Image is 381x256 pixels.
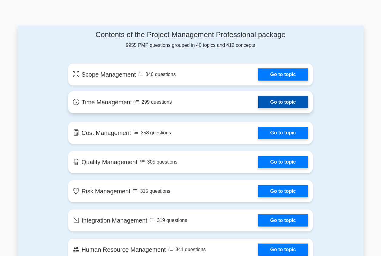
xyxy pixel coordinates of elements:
a: Go to topic [258,244,308,256]
a: Go to topic [258,68,308,81]
h4: Contents of the Project Management Professional package [68,30,313,39]
div: 9955 PMP questions grouped in 40 topics and 412 concepts [68,30,313,49]
a: Go to topic [258,96,308,108]
a: Go to topic [258,156,308,168]
a: Go to topic [258,185,308,197]
a: Go to topic [258,214,308,227]
a: Go to topic [258,127,308,139]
